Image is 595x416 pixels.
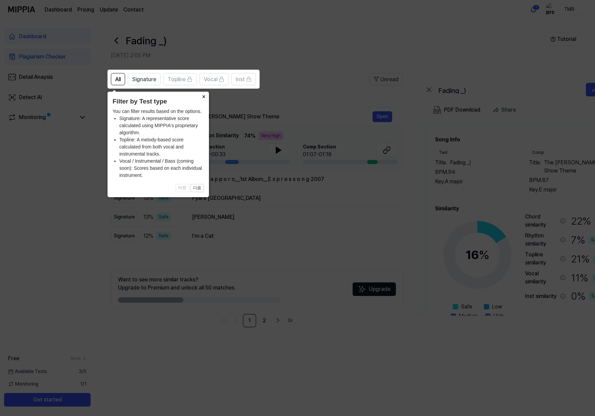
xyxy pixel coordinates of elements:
button: Vocal [199,73,229,85]
button: 다음 [190,184,204,192]
li: Topline: A melody-based score calculated from both vocal and instrumental tracks. [119,136,204,158]
button: Signature [128,73,161,85]
span: Signature [132,75,156,84]
button: All [111,73,125,85]
button: Inst [231,73,256,85]
li: Vocal / Instrumental / Bass (coming soon): Scores based on each individual instrument. [119,158,204,179]
span: Vocal [204,75,217,84]
button: Close [198,92,209,101]
header: Filter by Test type [113,97,204,107]
button: Topline [163,73,197,85]
div: You can filter results based on the options. [113,108,204,179]
span: Topline [168,75,186,84]
li: Signature: A representative score calculated using MIPPIA's proprietary algorithm. [119,115,204,136]
span: All [115,75,121,84]
span: Inst [236,75,245,84]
